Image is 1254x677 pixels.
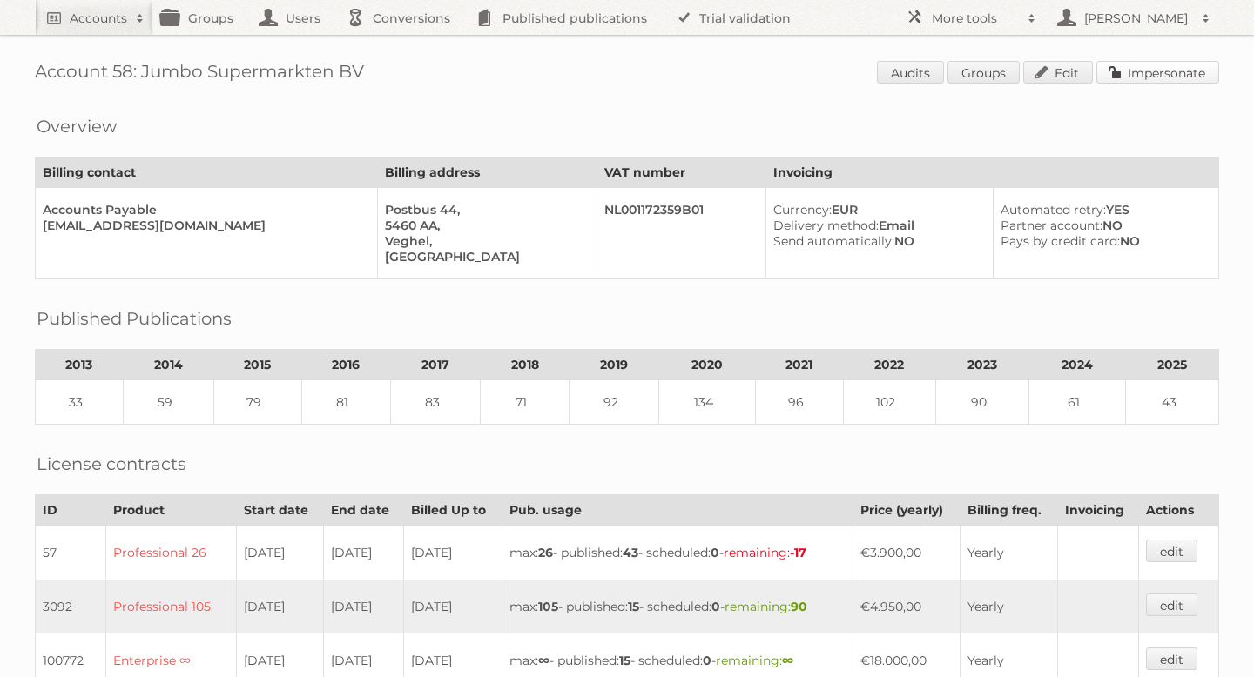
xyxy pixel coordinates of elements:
[843,380,936,425] td: 102
[703,653,711,668] strong: 0
[377,158,597,188] th: Billing address
[37,113,117,139] h2: Overview
[237,580,324,633] td: [DATE]
[773,233,979,249] div: NO
[404,580,502,633] td: [DATE]
[853,495,960,526] th: Price (yearly)
[716,653,793,668] span: remaining:
[502,495,853,526] th: Pub. usage
[106,580,237,633] td: Professional 105
[756,350,844,380] th: 2021
[480,380,570,425] td: 71
[773,233,894,249] span: Send automatically:
[711,599,720,614] strong: 0
[36,380,124,425] td: 33
[502,526,853,580] td: max: - published: - scheduled: -
[570,350,659,380] th: 2019
[385,218,583,233] div: 5460 AA,
[960,526,1057,580] td: Yearly
[1001,202,1204,218] div: YES
[936,380,1029,425] td: 90
[1001,202,1106,218] span: Automated retry:
[782,653,793,668] strong: ∞
[1126,380,1219,425] td: 43
[123,380,214,425] td: 59
[1057,495,1138,526] th: Invoicing
[773,202,979,218] div: EUR
[1146,593,1197,616] a: edit
[773,218,879,233] span: Delivery method:
[385,202,583,218] div: Postbus 44,
[790,545,806,560] strong: -17
[237,526,324,580] td: [DATE]
[385,249,583,265] div: [GEOGRAPHIC_DATA]
[214,350,302,380] th: 2015
[36,580,106,633] td: 3092
[538,599,558,614] strong: 105
[214,380,302,425] td: 79
[237,495,324,526] th: Start date
[43,218,363,233] div: [EMAIL_ADDRESS][DOMAIN_NAME]
[404,495,502,526] th: Billed Up to
[1023,61,1093,84] a: Edit
[765,158,1218,188] th: Invoicing
[502,580,853,633] td: max: - published: - scheduled: -
[404,526,502,580] td: [DATE]
[385,233,583,249] div: Veghel,
[1029,350,1126,380] th: 2024
[597,158,765,188] th: VAT number
[106,526,237,580] td: Professional 26
[724,545,806,560] span: remaining:
[960,495,1057,526] th: Billing freq.
[480,350,570,380] th: 2018
[36,158,378,188] th: Billing contact
[877,61,944,84] a: Audits
[853,526,960,580] td: €3.900,00
[623,545,638,560] strong: 43
[756,380,844,425] td: 96
[936,350,1029,380] th: 2023
[123,350,214,380] th: 2014
[932,10,1019,27] h2: More tools
[853,580,960,633] td: €4.950,00
[791,599,807,614] strong: 90
[1146,647,1197,670] a: edit
[1138,495,1218,526] th: Actions
[37,305,232,332] h2: Published Publications
[37,451,186,477] h2: License contracts
[1001,218,1102,233] span: Partner account:
[1096,61,1219,84] a: Impersonate
[773,218,979,233] div: Email
[1001,233,1204,249] div: NO
[391,380,481,425] td: 83
[324,495,404,526] th: End date
[324,580,404,633] td: [DATE]
[570,380,659,425] td: 92
[773,202,832,218] span: Currency:
[843,350,936,380] th: 2022
[725,599,807,614] span: remaining:
[538,545,553,560] strong: 26
[538,653,549,668] strong: ∞
[36,350,124,380] th: 2013
[628,599,639,614] strong: 15
[35,61,1219,87] h1: Account 58: Jumbo Supermarkten BV
[301,350,391,380] th: 2016
[659,350,756,380] th: 2020
[1001,218,1204,233] div: NO
[659,380,756,425] td: 134
[597,188,765,279] td: NL001172359B01
[947,61,1020,84] a: Groups
[1126,350,1219,380] th: 2025
[1029,380,1126,425] td: 61
[391,350,481,380] th: 2017
[36,526,106,580] td: 57
[36,495,106,526] th: ID
[106,495,237,526] th: Product
[43,202,363,218] div: Accounts Payable
[960,580,1057,633] td: Yearly
[1146,540,1197,562] a: edit
[711,545,719,560] strong: 0
[1080,10,1193,27] h2: [PERSON_NAME]
[324,526,404,580] td: [DATE]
